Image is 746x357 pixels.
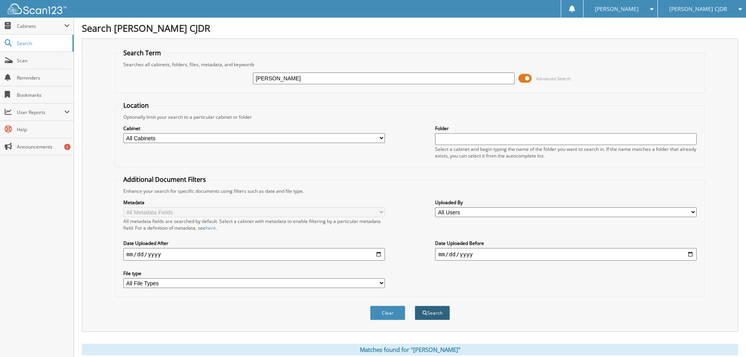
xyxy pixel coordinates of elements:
[435,248,697,261] input: end
[119,175,210,184] legend: Additional Document Filters
[123,270,385,277] label: File type
[123,199,385,206] label: Metadata
[119,61,701,68] div: Searches all cabinets, folders, files, metadata, and keywords
[17,109,64,116] span: User Reports
[119,101,153,110] legend: Location
[669,7,727,11] span: [PERSON_NAME] CJDR
[123,125,385,132] label: Cabinet
[17,57,70,64] span: Scan
[82,22,738,34] h1: Search [PERSON_NAME] CJDR
[119,188,701,194] div: Enhance your search for specific documents using filters such as date and file type.
[17,92,70,98] span: Bookmarks
[64,144,70,150] div: 5
[536,76,571,82] span: Advanced Search
[707,319,746,357] iframe: Chat Widget
[17,74,70,81] span: Reminders
[123,240,385,246] label: Date Uploaded After
[119,114,701,120] div: Optionally limit your search to a particular cabinet or folder
[415,306,450,320] button: Search
[370,306,405,320] button: Clear
[119,49,165,57] legend: Search Term
[17,23,64,29] span: Cabinets
[435,199,697,206] label: Uploaded By
[17,126,70,133] span: Help
[8,4,67,14] img: scan123-logo-white.svg
[17,40,69,47] span: Search
[435,146,697,159] div: Select a cabinet and begin typing the name of the folder you want to search in. If the name match...
[123,248,385,261] input: start
[206,225,216,231] a: here
[435,240,697,246] label: Date Uploaded Before
[17,143,70,150] span: Announcements
[82,344,738,355] div: Matches found for "[PERSON_NAME]"
[595,7,639,11] span: [PERSON_NAME]
[123,218,385,231] div: All metadata fields are searched by default. Select a cabinet with metadata to enable filtering b...
[435,125,697,132] label: Folder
